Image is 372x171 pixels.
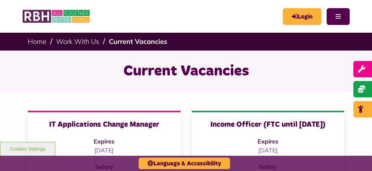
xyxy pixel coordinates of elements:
[9,62,363,81] h1: Current Vacancies
[199,120,337,129] h3: Income Officer (FTC until [DATE])
[258,138,278,145] strong: Expires
[56,37,99,46] a: Work With Us
[109,37,167,46] a: Current Vacancies
[94,138,114,145] strong: Expires
[283,8,321,25] a: MyRBH
[199,146,337,155] p: [DATE]
[35,146,173,155] p: [DATE]
[28,37,46,46] a: Home
[35,120,173,129] h3: IT Applications Change Manager
[327,8,350,25] button: Navigation
[139,158,230,169] button: Language & Accessibility
[22,7,91,25] img: RBH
